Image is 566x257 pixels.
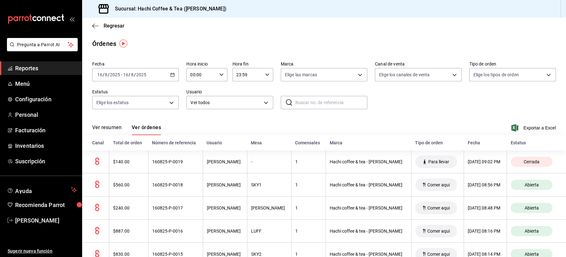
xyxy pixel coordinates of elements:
[136,72,147,77] input: ----
[522,205,541,210] span: Abierta
[15,110,77,119] span: Personal
[15,64,77,72] span: Reportes
[469,62,556,66] label: Tipo de orden
[522,229,541,234] span: Abierta
[103,72,105,77] span: /
[295,252,322,257] div: 1
[15,79,77,88] span: Menú
[152,182,199,187] div: 160825-P-0018
[207,159,243,164] div: [PERSON_NAME]
[425,252,452,257] span: Comer aqui
[207,252,243,257] div: [PERSON_NAME]
[131,72,134,77] input: --
[113,182,144,187] div: $560.00
[251,205,287,210] div: [PERSON_NAME]
[522,252,541,257] span: Abierta
[15,95,77,103] span: Configuración
[425,205,452,210] span: Comer aqui
[110,5,226,13] h3: Sucursal: Hachi Coffee & Tea ([PERSON_NAME])
[119,40,127,47] img: Tooltip marker
[330,205,407,210] div: Hachi coffee & tea - [PERSON_NAME]
[415,140,460,145] div: Tipo de orden
[113,140,144,145] div: Total de orden
[207,229,243,234] div: [PERSON_NAME]
[152,229,199,234] div: 160825-P-0016
[522,182,541,187] span: Abierta
[96,99,129,106] span: Elige los estatus
[207,182,243,187] div: [PERSON_NAME]
[468,140,503,145] div: Fecha
[186,62,227,66] label: Hora inicio
[330,159,407,164] div: Hachi coffee & tea - [PERSON_NAME]
[468,182,503,187] div: [DATE] 08:56 PM
[15,186,69,194] span: Ayuda
[375,62,461,66] label: Canal de venta
[92,39,116,48] div: Órdenes
[295,229,322,234] div: 1
[251,252,287,257] div: SKY2
[295,205,322,210] div: 1
[92,124,161,135] div: navigation tabs
[330,140,408,145] div: Marca
[121,72,122,77] span: -
[17,41,68,48] span: Pregunta a Parrot AI
[190,99,261,106] span: Ver todos
[473,72,519,78] span: Elige los tipos de orden
[152,159,199,164] div: 160825-P-0019
[92,140,105,145] div: Canal
[152,252,199,257] div: 160825-P-0015
[468,229,503,234] div: [DATE] 08:16 PM
[113,159,144,164] div: $140.00
[251,182,287,187] div: SKY1
[426,159,452,164] span: Para llevar
[92,23,124,29] button: Regresar
[15,141,77,150] span: Inventarios
[186,90,273,94] label: Usuario
[379,72,430,78] span: Elige los canales de venta
[468,205,503,210] div: [DATE] 08:48 PM
[113,205,144,210] div: $240.00
[330,182,407,187] div: Hachi coffee & tea - [PERSON_NAME]
[105,72,108,77] input: --
[330,252,407,257] div: Hachi coffee & tea - [PERSON_NAME]
[513,124,556,132] button: Exportar a Excel
[7,38,78,51] button: Pregunta a Parrot AI
[15,157,77,166] span: Suscripción
[92,90,179,94] label: Estatus
[92,62,179,66] label: Fecha
[232,62,273,66] label: Hora fin
[129,72,130,77] span: /
[511,140,556,145] div: Estatus
[295,182,322,187] div: 1
[15,201,77,209] span: Recomienda Parrot
[295,159,322,164] div: 1
[152,140,199,145] div: Número de referencia
[113,229,144,234] div: $887.00
[207,205,243,210] div: [PERSON_NAME]
[8,248,77,254] span: Sugerir nueva función
[15,216,77,225] span: [PERSON_NAME]
[468,252,503,257] div: [DATE] 08:14 PM
[330,229,407,234] div: Hachi coffee & tea - [PERSON_NAME]
[108,72,110,77] span: /
[251,140,287,145] div: Mesa
[69,16,75,22] button: open_drawer_menu
[295,140,322,145] div: Comensales
[92,124,122,135] button: Ver resumen
[251,229,287,234] div: LUFF
[251,159,287,164] div: -
[152,205,199,210] div: 160825-P-0017
[110,72,120,77] input: ----
[521,159,542,164] span: Cerrada
[113,252,144,257] div: $830.00
[468,159,503,164] div: [DATE] 09:02 PM
[97,72,103,77] input: --
[15,126,77,135] span: Facturación
[425,229,452,234] span: Comer aqui
[132,124,161,135] button: Ver órdenes
[285,72,317,78] span: Elige las marcas
[134,72,136,77] span: /
[123,72,129,77] input: --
